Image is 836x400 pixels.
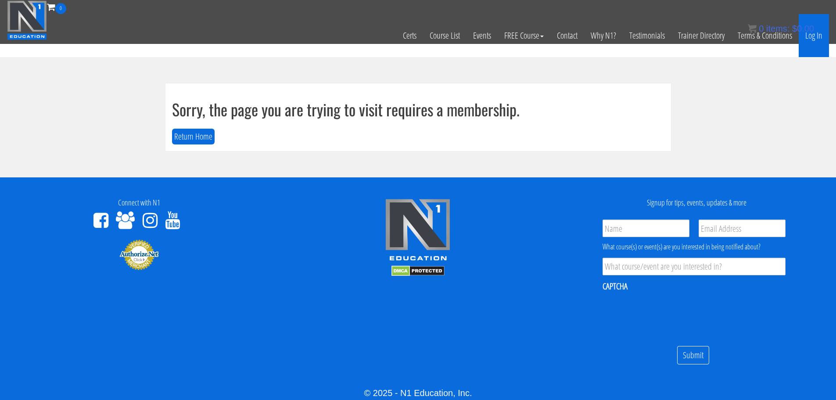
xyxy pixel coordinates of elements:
h4: Connect with N1 [7,198,272,207]
input: What course/event are you interested in? [603,258,786,275]
a: Contact [550,14,584,57]
span: 0 [759,24,764,33]
div: © 2025 - N1 Education, Inc. [7,386,829,400]
h4: Signup for tips, events, updates & more [564,198,829,207]
a: Log In [799,14,829,57]
a: Course List [423,14,466,57]
a: Events [466,14,498,57]
div: What course(s) or event(s) are you interested in being notified about? [603,241,786,252]
input: Submit [677,346,709,365]
a: 0 [47,1,66,13]
button: Return Home [172,129,215,145]
span: $ [792,24,797,33]
a: Why N1? [584,14,623,57]
a: Terms & Conditions [731,14,799,57]
img: Authorize.Net Merchant - Click to Verify [119,239,159,270]
span: items: [766,24,789,33]
iframe: reCAPTCHA [603,298,736,332]
a: 0 items: $0.00 [748,24,814,33]
img: n1-edu-logo [385,198,451,263]
a: FREE Course [498,14,550,57]
a: Certs [396,14,423,57]
img: n1-education [7,0,47,40]
input: Email Address [699,220,786,237]
label: CAPTCHA [603,281,628,292]
h1: Sorry, the page you are trying to visit requires a membership. [172,101,664,118]
img: icon11.png [748,24,757,33]
span: 0 [55,3,66,14]
img: DMCA.com Protection Status [391,266,445,276]
input: Name [603,220,689,237]
a: Trainer Directory [671,14,731,57]
bdi: 0.00 [792,24,814,33]
a: Testimonials [623,14,671,57]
